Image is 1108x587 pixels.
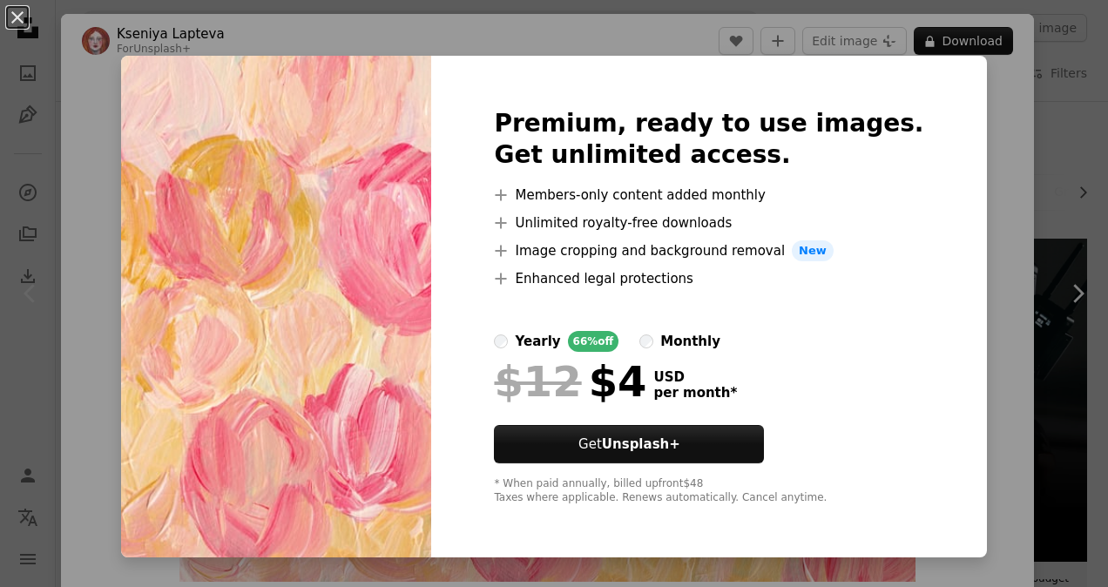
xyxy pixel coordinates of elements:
[494,334,508,348] input: yearly66%off
[639,334,653,348] input: monthly
[121,56,431,557] img: premium_photo-1689518469262-6f9499412ef0
[494,359,646,404] div: $4
[653,369,737,385] span: USD
[602,436,680,452] strong: Unsplash+
[792,240,834,261] span: New
[494,477,923,505] div: * When paid annually, billed upfront $48 Taxes where applicable. Renews automatically. Cancel any...
[494,213,923,233] li: Unlimited royalty-free downloads
[515,331,560,352] div: yearly
[494,108,923,171] h2: Premium, ready to use images. Get unlimited access.
[494,268,923,289] li: Enhanced legal protections
[568,331,619,352] div: 66% off
[494,240,923,261] li: Image cropping and background removal
[660,331,720,352] div: monthly
[653,385,737,401] span: per month *
[494,425,764,463] button: GetUnsplash+
[494,185,923,206] li: Members-only content added monthly
[494,359,581,404] span: $12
